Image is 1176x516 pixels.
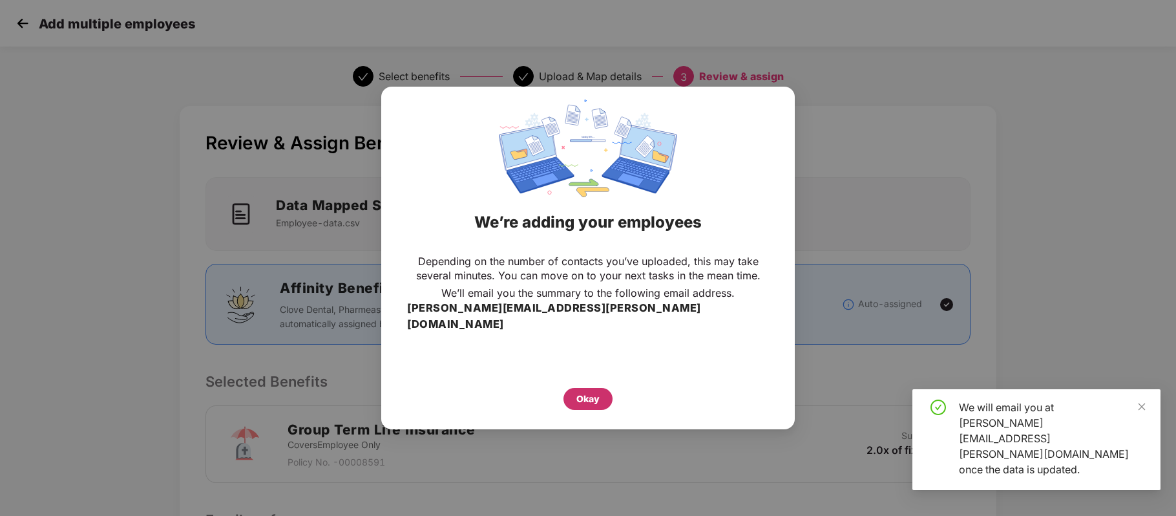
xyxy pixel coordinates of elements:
[576,392,600,406] div: Okay
[441,286,735,300] p: We’ll email you the summary to the following email address.
[1137,402,1146,411] span: close
[959,400,1145,477] div: We will email you at [PERSON_NAME][EMAIL_ADDRESS][PERSON_NAME][DOMAIN_NAME] once the data is upda...
[407,254,769,283] p: Depending on the number of contacts you’ve uploaded, this may take several minutes. You can move ...
[499,100,677,197] img: svg+xml;base64,PHN2ZyBpZD0iRGF0YV9zeW5jaW5nIiB4bWxucz0iaHR0cDovL3d3dy53My5vcmcvMjAwMC9zdmciIHdpZH...
[407,300,769,333] h3: [PERSON_NAME][EMAIL_ADDRESS][PERSON_NAME][DOMAIN_NAME]
[397,197,779,248] div: We’re adding your employees
[930,400,946,415] span: check-circle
